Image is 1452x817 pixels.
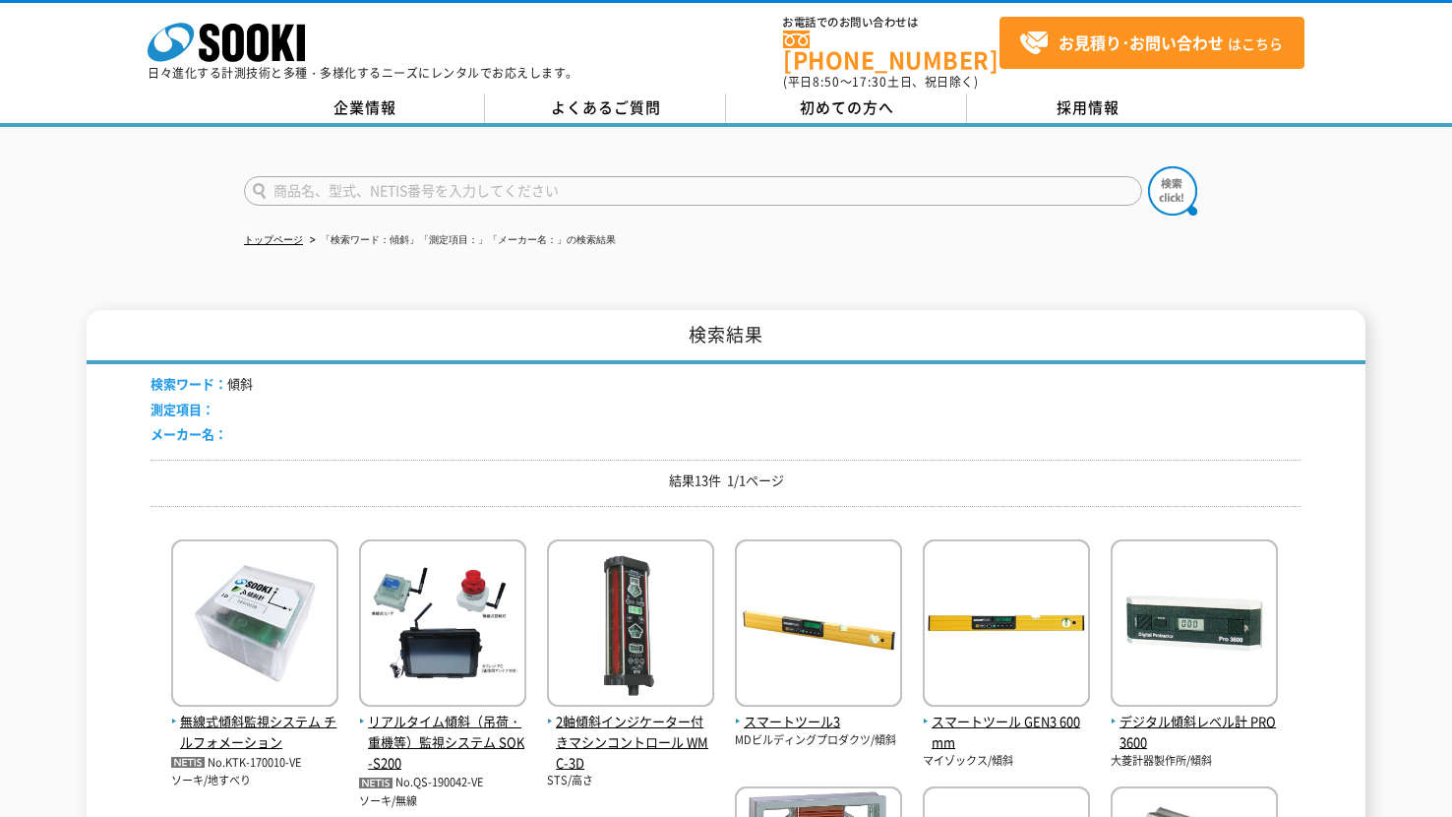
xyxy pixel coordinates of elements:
[923,712,1090,753] span: スマートツール GEN3 600mm
[148,67,578,79] p: 日々進化する計測技術と多種・多様化するニーズにレンタルでお応えします。
[1111,539,1278,712] img: PRO3600
[1111,712,1278,753] span: デジタル傾斜レベル計 PRO3600
[359,691,526,773] a: リアルタイム傾斜（吊荷・重機等）監視システム SOK-S200
[359,773,526,793] p: No.QS-190042-VE
[485,94,726,123] a: よくあるご質問
[1059,31,1224,54] strong: お見積り･お問い合わせ
[783,17,999,29] span: お電話でのお問い合わせは
[151,374,253,395] li: 傾斜
[1019,29,1283,58] span: はこちら
[547,691,714,773] a: 2軸傾斜インジケーター付きマシンコントロール WMC-3D
[783,31,999,71] a: [PHONE_NUMBER]
[171,691,338,752] a: 無線式傾斜監視システム チルフォメーション
[244,94,485,123] a: 企業情報
[151,400,214,418] span: 測定項目：
[852,73,887,91] span: 17:30
[151,471,1301,491] p: 結果13件 1/1ページ
[547,712,714,773] span: 2軸傾斜インジケーター付きマシンコントロール WMC-3D
[244,234,303,245] a: トップページ
[87,310,1365,364] h1: 検索結果
[359,712,526,773] span: リアルタイム傾斜（吊荷・重機等）監視システム SOK-S200
[735,691,902,732] a: スマートツール3
[1111,691,1278,752] a: デジタル傾斜レベル計 PRO3600
[1111,753,1278,770] p: 大菱計器製作所/傾斜
[967,94,1208,123] a: 採用情報
[151,374,227,393] span: 検索ワード：
[547,539,714,712] img: WMC-3D
[359,793,526,810] p: ソーキ/無線
[171,753,338,774] p: No.KTK-170010-VE
[1148,166,1197,216] img: btn_search.png
[999,17,1304,69] a: お見積り･お問い合わせはこちら
[171,712,338,753] span: 無線式傾斜監視システム チルフォメーション
[151,424,227,443] span: メーカー名：
[813,73,840,91] span: 8:50
[306,230,616,251] li: 「検索ワード：傾斜」「測定項目：」「メーカー名：」の検索結果
[783,73,978,91] span: (平日 ～ 土日、祝日除く)
[171,773,338,789] p: ソーキ/地すべり
[923,539,1090,712] img: GEN3 600mm
[800,96,894,118] span: 初めての方へ
[923,753,1090,770] p: マイゾックス/傾斜
[171,539,338,712] img: チルフォメーション
[923,691,1090,752] a: スマートツール GEN3 600mm
[244,176,1142,206] input: 商品名、型式、NETIS番号を入力してください
[726,94,967,123] a: 初めての方へ
[547,773,714,789] p: STS/高さ
[735,712,902,732] span: スマートツール3
[359,539,526,712] img: SOK-S200
[735,732,902,749] p: MDビルディングプロダクツ/傾斜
